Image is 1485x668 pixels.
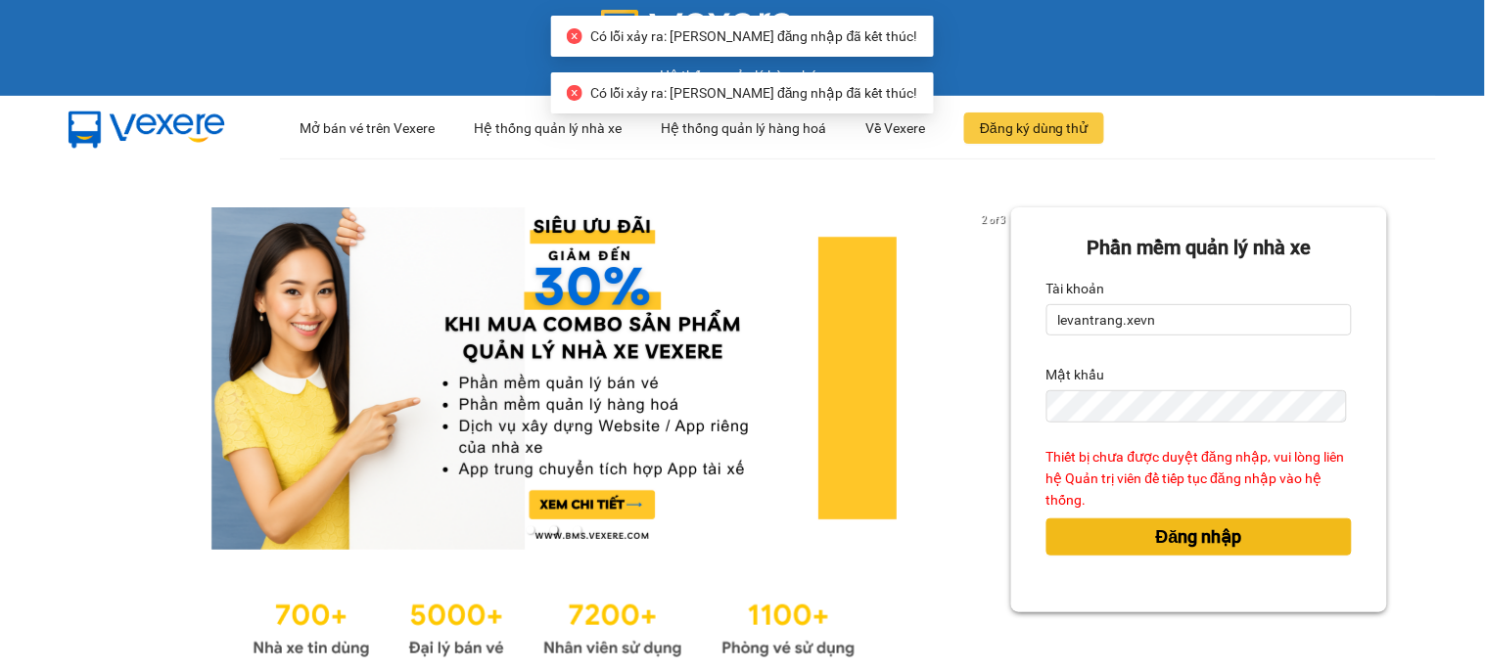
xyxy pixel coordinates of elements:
li: slide item 3 [574,526,581,534]
span: GMS [811,15,884,51]
li: slide item 1 [527,526,534,534]
img: Statistics.png [253,589,856,663]
img: logo 2 [601,10,795,53]
div: Hệ thống quản lý hàng hoá [661,97,826,159]
div: Phần mềm quản lý nhà xe [1046,233,1352,263]
label: Tài khoản [1046,273,1105,304]
button: Đăng ký dùng thử [964,112,1104,144]
input: Mật khẩu [1046,390,1347,422]
span: close-circle [567,85,582,101]
span: Đăng nhập [1156,523,1242,551]
div: Hệ thống quản lý nhà xe [474,97,622,159]
label: Mật khẩu [1046,359,1105,390]
div: Thiết bị chưa được duyệt đăng nhập, vui lòng liên hệ Quản trị viên để tiếp tục đăng nhập vào hệ t... [1046,446,1352,511]
span: close-circle [567,28,582,44]
div: Mở bán vé trên Vexere [300,97,435,159]
button: Đăng nhập [1046,518,1352,556]
img: mbUUG5Q.png [49,96,245,160]
button: next slide / item [984,207,1011,550]
p: 2 of 3 [977,207,1011,233]
button: previous slide / item [98,207,125,550]
input: Tài khoản [1046,304,1352,335]
li: slide item 2 [550,526,558,534]
span: Có lỗi xảy ra: [PERSON_NAME] đăng nhập đã kết thúc! [590,28,917,44]
div: Hệ thống quản lý hàng hóa [5,65,1480,86]
span: Có lỗi xảy ra: [PERSON_NAME] đăng nhập đã kết thúc! [590,85,917,101]
div: Về Vexere [865,97,925,159]
span: Đăng ký dùng thử [980,117,1089,139]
